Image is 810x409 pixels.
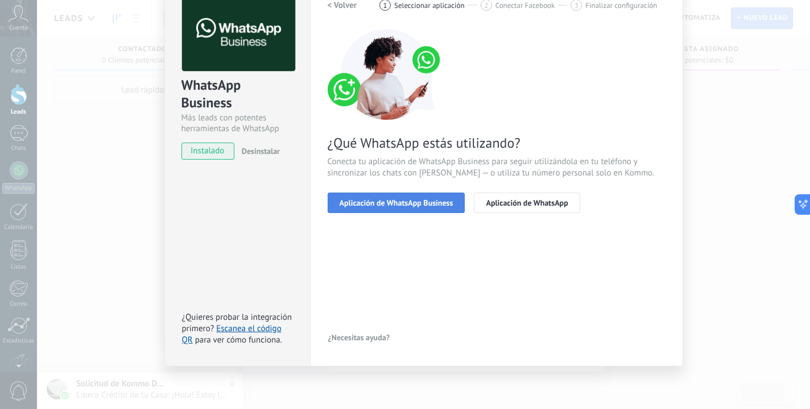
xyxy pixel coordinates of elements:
span: Desinstalar [242,146,280,156]
a: Escanea el código QR [182,323,282,345]
span: Aplicación de WhatsApp Business [340,199,453,207]
button: Aplicación de WhatsApp Business [328,193,465,213]
span: 1 [383,1,387,10]
div: Más leads con potentes herramientas de WhatsApp [181,112,294,134]
span: ¿Qué WhatsApp estás utilizando? [328,134,666,152]
div: WhatsApp Business [181,76,294,112]
span: Conecta tu aplicación de WhatsApp Business para seguir utilizándola en tu teléfono y sincronizar ... [328,156,666,179]
span: ¿Necesitas ayuda? [328,333,390,341]
span: 2 [484,1,488,10]
span: Finalizar configuración [585,1,657,10]
span: 3 [575,1,578,10]
span: ¿Quieres probar la integración primero? [182,312,292,334]
button: Desinstalar [237,143,280,160]
span: para ver cómo funciona. [195,335,282,345]
img: connect number [328,29,447,120]
button: Aplicación de WhatsApp [474,193,580,213]
span: instalado [182,143,234,160]
span: Seleccionar aplicación [394,1,465,10]
button: ¿Necesitas ayuda? [328,329,391,346]
span: Aplicación de WhatsApp [486,199,568,207]
span: Conectar Facebook [495,1,555,10]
